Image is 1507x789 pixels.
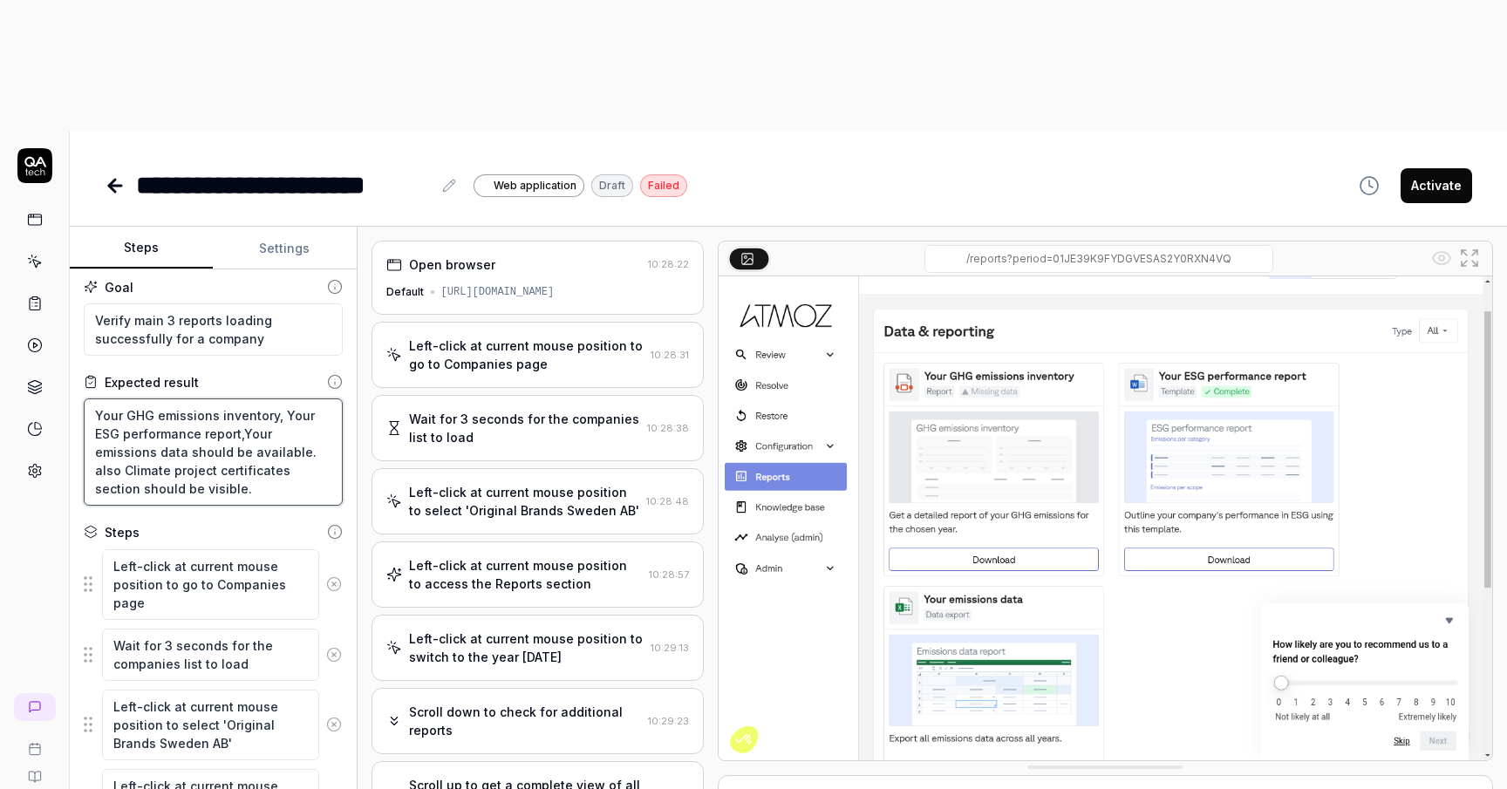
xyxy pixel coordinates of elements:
time: 10:28:31 [651,349,689,361]
div: Scroll down to check for additional reports [409,703,641,739]
div: Suggestions [84,628,343,682]
div: Steps [105,523,140,541]
time: 10:28:22 [648,258,689,270]
span: Web application [494,178,576,194]
button: View version history [1348,168,1390,203]
time: 10:29:23 [648,715,689,727]
div: Left-click at current mouse position to go to Companies page [409,337,644,373]
button: Steps [70,228,213,269]
div: Expected result [105,373,199,391]
a: Web application [474,173,584,197]
div: Goal [105,278,133,296]
a: New conversation [14,693,56,721]
img: Screenshot [719,276,1492,760]
div: Left-click at current mouse position to access the Reports section [409,556,642,593]
time: 10:29:13 [651,642,689,654]
div: Open browser [409,255,495,274]
time: 10:28:57 [649,568,689,581]
a: Documentation [7,756,62,784]
button: Settings [213,228,356,269]
time: 10:28:38 [647,422,689,434]
div: Failed [640,174,687,197]
button: Show all interative elements [1428,244,1456,272]
div: Wait for 3 seconds for the companies list to load [409,410,640,446]
button: Activate [1401,168,1472,203]
button: Remove step [319,637,349,672]
a: Book a call with us [7,728,62,756]
div: Suggestions [84,548,343,621]
div: Left-click at current mouse position to select 'Original Brands Sweden AB' [409,483,639,520]
div: Suggestions [84,689,343,761]
div: Left-click at current mouse position to switch to the year [DATE] [409,629,644,666]
div: Draft [591,174,633,197]
button: Remove step [319,567,349,602]
div: [URL][DOMAIN_NAME] [441,284,555,300]
button: Remove step [319,707,349,742]
div: Default [386,284,424,300]
time: 10:28:48 [646,495,689,507]
button: Open in full screen [1456,244,1483,272]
